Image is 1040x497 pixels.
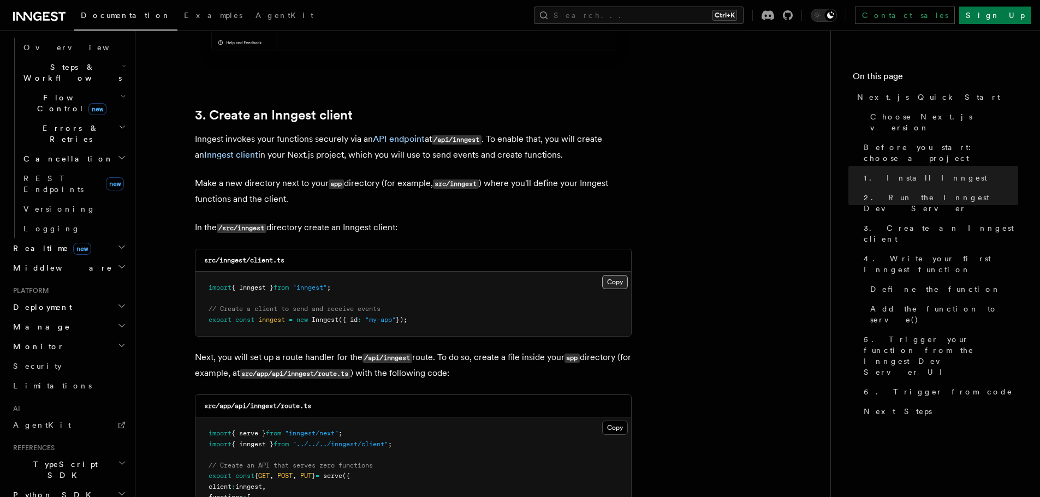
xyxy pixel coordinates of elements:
span: export [209,472,231,480]
button: Monitor [9,337,128,356]
span: 3. Create an Inngest client [864,223,1018,244]
span: from [266,429,281,437]
span: PUT [300,472,312,480]
button: TypeScript SDK [9,454,128,485]
span: Logging [23,224,80,233]
a: 4. Write your first Inngest function [859,249,1018,279]
button: Middleware [9,258,128,278]
span: TypeScript SDK [9,459,118,481]
span: Realtime [9,243,91,254]
span: Examples [184,11,242,20]
span: 2. Run the Inngest Dev Server [864,192,1018,214]
a: API endpoint [373,134,425,144]
span: import [209,284,231,291]
span: "my-app" [365,316,396,324]
code: src/app/api/inngest/route.ts [204,402,311,410]
span: Deployment [9,302,72,313]
span: POST [277,472,293,480]
span: AI [9,404,20,413]
span: from [274,284,289,291]
span: import [209,440,231,448]
span: Documentation [81,11,171,20]
span: const [235,472,254,480]
span: 6. Trigger from code [864,386,1013,397]
button: Errors & Retries [19,118,128,149]
a: AgentKit [249,3,320,29]
span: "inngest" [293,284,327,291]
span: serve [323,472,342,480]
span: "../../../inngest/client" [293,440,388,448]
span: { inngest } [231,440,274,448]
span: const [235,316,254,324]
p: In the directory create an Inngest client: [195,220,632,236]
span: , [293,472,296,480]
code: /api/inngest [362,354,412,363]
span: , [270,472,274,480]
span: ({ id [338,316,358,324]
a: 1. Install Inngest [859,168,1018,188]
span: 4. Write your first Inngest function [864,253,1018,275]
span: = [316,472,319,480]
span: Next.js Quick Start [857,92,1000,103]
span: import [209,429,231,437]
button: Copy [602,275,628,289]
span: new [88,103,106,115]
span: Monitor [9,341,64,352]
a: Inngest client [204,149,258,160]
span: Security [13,362,62,370]
button: Manage [9,317,128,337]
span: "inngest/next" [285,429,338,437]
span: Overview [23,43,136,52]
code: src/app/api/inngest/route.ts [240,369,350,379]
span: Cancellation [19,153,114,164]
a: Logging [19,219,128,238]
p: Inngest invokes your functions securely via an at . To enable that, you will create an in your Ne... [195,131,632,163]
a: 5. Trigger your function from the Inngest Dev Server UI [859,330,1018,382]
span: } [312,472,316,480]
a: 3. Create an Inngest client [195,107,353,123]
p: Make a new directory next to your directory (for example, ) where you'll define your Inngest func... [195,176,632,207]
code: app [564,354,580,363]
span: ; [388,440,392,448]
span: new [106,177,124,190]
span: 1. Install Inngest [864,172,987,183]
a: Sign Up [959,7,1031,24]
a: 2. Run the Inngest Dev Server [859,188,1018,218]
span: Before you start: choose a project [864,142,1018,164]
button: Search...Ctrl+K [534,7,744,24]
span: client [209,483,231,490]
span: Limitations [13,381,92,390]
a: Examples [177,3,249,29]
h4: On this page [853,70,1018,87]
span: AgentKit [13,421,71,429]
a: REST Endpointsnew [19,169,128,199]
code: src/inngest [433,179,479,189]
span: // Create a client to send and receive events [209,305,381,313]
span: 5. Trigger your function from the Inngest Dev Server UI [864,334,1018,378]
span: Next Steps [864,406,932,417]
kbd: Ctrl+K [712,10,737,21]
a: Next Steps [859,402,1018,421]
span: REST Endpoints [23,174,84,194]
span: Define the function [870,284,1001,295]
button: Copy [602,421,628,435]
button: Cancellation [19,149,128,169]
span: Versioning [23,205,96,213]
a: 3. Create an Inngest client [859,218,1018,249]
button: Steps & Workflows [19,57,128,88]
button: Toggle dark mode [811,9,837,22]
span: inngest [258,316,285,324]
span: : [231,483,235,490]
a: Add the function to serve() [866,299,1018,330]
a: 6. Trigger from code [859,382,1018,402]
code: app [329,179,344,189]
a: AgentKit [9,415,128,435]
p: Next, you will set up a route handler for the route. To do so, create a file inside your director... [195,350,632,381]
code: src/inngest/client.ts [204,256,284,264]
a: Choose Next.js version [866,107,1018,137]
span: Inngest [312,316,338,324]
a: Contact sales [855,7,955,24]
span: Manage [9,321,70,332]
button: Flow Controlnew [19,88,128,118]
span: inngest [235,483,262,490]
